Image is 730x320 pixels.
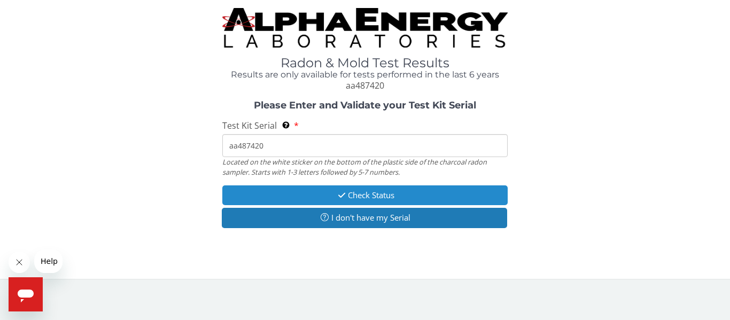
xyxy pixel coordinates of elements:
[222,120,277,131] span: Test Kit Serial
[9,252,30,273] iframe: Close message
[222,157,508,177] div: Located on the white sticker on the bottom of the plastic side of the charcoal radon sampler. Sta...
[222,185,508,205] button: Check Status
[34,249,63,273] iframe: Message from company
[222,56,508,70] h1: Radon & Mold Test Results
[222,70,508,80] h4: Results are only available for tests performed in the last 6 years
[222,208,507,228] button: I don't have my Serial
[346,80,384,91] span: aa487420
[254,99,476,111] strong: Please Enter and Validate your Test Kit Serial
[222,8,508,48] img: TightCrop.jpg
[9,277,43,311] iframe: Button to launch messaging window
